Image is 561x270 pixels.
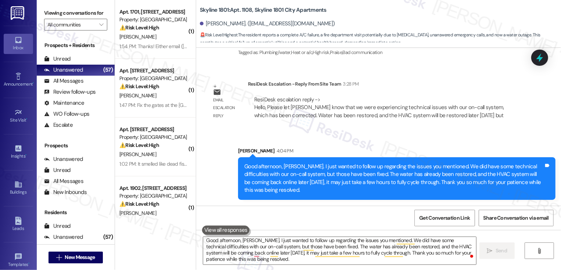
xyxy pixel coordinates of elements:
[26,116,28,122] span: •
[65,253,95,261] span: New Message
[313,49,330,55] span: High risk ,
[200,31,561,47] span: : The resident reports a complete A/C failure, a fire department visit potentially due to [MEDICA...
[119,43,308,50] div: 1:54 PM: Thanks! Either email ([EMAIL_ADDRESS][DOMAIN_NAME]) or [PHONE_NUMBER]
[119,33,156,40] span: [PERSON_NAME]
[119,142,159,148] strong: ⚠️ Risk Level: High
[119,102,225,108] div: 1:47 PM: Fix the gates at the [GEOGRAPHIC_DATA]
[11,6,26,20] img: ResiDesk Logo
[44,66,83,74] div: Unanswered
[47,19,96,30] input: All communities
[119,210,156,216] span: [PERSON_NAME]
[44,77,83,85] div: All Messages
[48,252,103,263] button: New Message
[44,155,83,163] div: Unanswered
[487,248,493,254] i: 
[213,96,242,120] div: Email escalation reply
[496,247,507,255] span: Send
[56,255,62,260] i: 
[4,106,33,126] a: Site Visit •
[238,47,555,58] div: Tagged as:
[119,83,159,90] strong: ⚠️ Risk Level: High
[330,49,342,55] span: Praise ,
[119,133,187,141] div: Property: [GEOGRAPHIC_DATA]
[44,177,83,185] div: All Messages
[44,222,71,230] div: Unread
[119,126,187,133] div: Apt. [STREET_ADDRESS]
[44,88,96,96] div: Review follow-ups
[119,92,156,99] span: [PERSON_NAME]
[244,163,544,194] div: Good afternoon, [PERSON_NAME]. I just wanted to follow up regarding the issues you mentioned. We ...
[37,142,115,150] div: Prospects
[99,22,103,28] i: 
[291,49,313,55] span: Heat or a/c ,
[119,67,187,75] div: Apt. [STREET_ADDRESS]
[200,20,335,28] div: [PERSON_NAME]. ([EMAIL_ADDRESS][DOMAIN_NAME])
[4,178,33,198] a: Buildings
[101,64,115,76] div: (57)
[119,192,187,200] div: Property: [GEOGRAPHIC_DATA]
[44,55,71,63] div: Unread
[414,210,475,226] button: Get Conversation Link
[44,121,73,129] div: Escalate
[37,209,115,216] div: Residents
[479,210,554,226] button: Share Conversation via email
[419,214,470,222] span: Get Conversation Link
[44,99,84,107] div: Maintenance
[200,32,238,38] strong: 🚨 Risk Level: Highest
[537,248,542,254] i: 
[200,6,327,14] b: Skyline 1801: Apt. 1108, Skyline 1801 City Apartments
[44,188,87,196] div: New Inbounds
[119,201,159,207] strong: ⚠️ Risk Level: High
[483,214,549,222] span: Share Conversation via email
[4,34,33,54] a: Inbox
[238,147,555,157] div: [PERSON_NAME]
[479,242,515,259] button: Send
[101,231,115,243] div: (57)
[119,75,187,82] div: Property: [GEOGRAPHIC_DATA]
[119,8,187,16] div: Apt. 1701, [STREET_ADDRESS]
[4,215,33,234] a: Leads
[343,49,382,55] span: Bad communication
[28,261,29,266] span: •
[254,96,504,119] div: ResiDesk escalation reply -> Hello, Please let [PERSON_NAME] know that we were experiencing techn...
[33,80,34,86] span: •
[44,166,71,174] div: Unread
[119,24,159,31] strong: ⚠️ Risk Level: High
[25,152,26,158] span: •
[119,16,187,24] div: Property: [GEOGRAPHIC_DATA]
[203,237,476,264] textarea: To enrich screen reader interactions, please activate Accessibility in Grammarly extension settings
[341,80,359,88] div: 3:28 PM
[44,110,89,118] div: WO Follow-ups
[275,147,293,155] div: 4:04 PM
[248,80,525,90] div: ResiDesk Escalation - Reply From Site Team
[37,42,115,49] div: Prospects + Residents
[119,151,156,158] span: [PERSON_NAME]
[44,233,83,241] div: Unanswered
[4,142,33,162] a: Insights •
[44,7,107,19] label: Viewing conversations for
[259,49,291,55] span: Plumbing/water ,
[119,184,187,192] div: Apt. 1902, [STREET_ADDRESS]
